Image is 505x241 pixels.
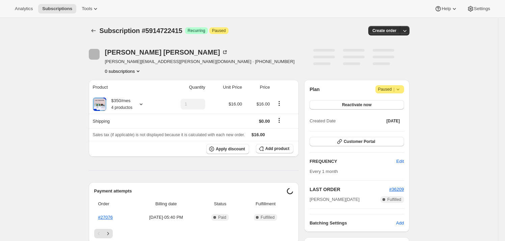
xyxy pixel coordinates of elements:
th: Product [89,80,162,95]
span: Reactivate now [342,102,371,108]
span: Recurring [188,28,205,33]
span: Apply discount [216,146,245,152]
button: Apply discount [206,144,249,154]
h6: Batching Settings [310,220,396,227]
button: Reactivate now [310,100,404,110]
span: $16.00 [229,101,242,107]
button: Tools [78,4,103,13]
img: product img [93,97,106,111]
h2: LAST ORDER [310,186,389,193]
button: Shipping actions [274,117,285,124]
button: Settings [463,4,494,13]
div: [PERSON_NAME] [PERSON_NAME] [105,49,228,56]
span: $16.00 [257,101,270,107]
span: Paused [212,28,226,33]
span: [DATE] · 05:40 PM [134,214,198,221]
th: Price [244,80,272,95]
span: Paused [378,86,401,93]
span: $16.00 [251,132,265,137]
span: Status [203,201,238,207]
span: Tools [82,6,92,11]
span: Sales tax (if applicable) is not displayed because it is calculated with each new order. [93,132,245,137]
span: Paid [218,215,226,220]
button: Help [431,4,461,13]
span: Customer Portal [344,139,375,144]
a: #27076 [98,215,113,220]
h2: Payment attempts [94,188,287,194]
button: Create order [368,26,400,35]
span: Help [442,6,451,11]
span: Add [396,220,404,227]
span: Add product [265,146,289,151]
th: Quantity [162,80,207,95]
button: Edit [392,156,408,167]
span: Fulfilled [261,215,274,220]
span: [PERSON_NAME][DATE] [310,196,360,203]
a: #36209 [389,187,404,192]
span: Edit [396,158,404,165]
button: Customer Portal [310,137,404,146]
button: Product actions [274,100,285,107]
span: Subscriptions [42,6,72,11]
button: Next [103,229,113,238]
button: Add [392,218,408,229]
button: Subscriptions [89,26,98,35]
span: Every 1 month [310,169,338,174]
button: [DATE] [382,116,404,126]
span: $0.00 [259,119,270,124]
span: Analytics [15,6,33,11]
button: Add product [256,144,293,153]
span: Create order [372,28,396,33]
span: Fulfilled [387,197,401,202]
button: Subscriptions [38,4,76,13]
span: Settings [474,6,490,11]
button: Product actions [105,68,142,74]
span: Sandra Barrientos [89,49,100,60]
span: Billing date [134,201,198,207]
nav: Pagination [94,229,294,238]
span: | [393,87,394,92]
span: [PERSON_NAME][EMAIL_ADDRESS][PERSON_NAME][DOMAIN_NAME] · [PHONE_NUMBER] [105,58,295,65]
th: Unit Price [207,80,244,95]
small: 4 productos [111,105,133,110]
div: $350/mes [106,97,133,111]
h2: Plan [310,86,320,93]
span: Subscription #5914722415 [100,27,182,34]
span: [DATE] [387,118,400,124]
h2: FREQUENCY [310,158,396,165]
span: Fulfillment [242,201,289,207]
span: Created Date [310,118,336,124]
th: Shipping [89,114,162,128]
th: Order [94,197,132,211]
button: #36209 [389,186,404,193]
button: Analytics [11,4,37,13]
